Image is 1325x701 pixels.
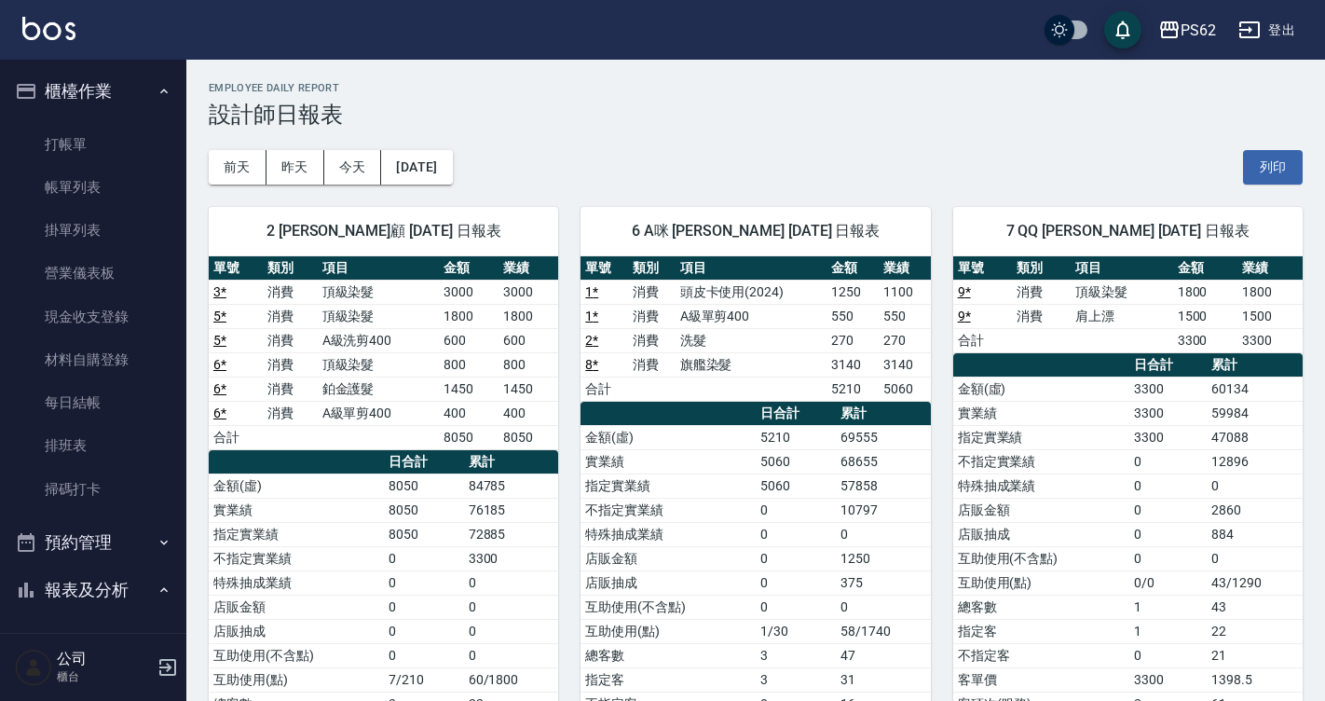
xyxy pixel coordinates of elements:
[1129,377,1208,401] td: 3300
[756,522,836,546] td: 0
[581,377,628,401] td: 合計
[826,304,879,328] td: 550
[1173,256,1238,281] th: 金額
[1173,328,1238,352] td: 3300
[879,280,931,304] td: 1100
[318,401,439,425] td: A級單剪400
[1231,13,1303,48] button: 登出
[499,256,558,281] th: 業績
[1207,570,1303,595] td: 43/1290
[1129,595,1208,619] td: 1
[7,296,179,338] a: 現金收支登錄
[953,377,1129,401] td: 金額(虛)
[953,643,1129,667] td: 不指定客
[976,222,1280,241] span: 7 QQ [PERSON_NAME] [DATE] 日報表
[756,619,836,643] td: 1/30
[324,150,382,185] button: 今天
[756,546,836,570] td: 0
[581,256,930,402] table: a dense table
[1129,425,1208,449] td: 3300
[879,328,931,352] td: 270
[1243,150,1303,185] button: 列印
[1071,256,1173,281] th: 項目
[381,150,452,185] button: [DATE]
[756,667,836,692] td: 3
[628,328,676,352] td: 消費
[1237,256,1303,281] th: 業績
[1207,474,1303,498] td: 0
[826,377,879,401] td: 5210
[953,401,1129,425] td: 實業績
[209,102,1303,128] h3: 設計師日報表
[953,425,1129,449] td: 指定實業績
[1129,353,1208,378] th: 日合計
[581,522,756,546] td: 特殊抽成業績
[1207,401,1303,425] td: 59984
[263,280,317,304] td: 消費
[263,304,317,328] td: 消費
[1129,401,1208,425] td: 3300
[384,546,464,570] td: 0
[581,667,756,692] td: 指定客
[836,619,931,643] td: 58/1740
[603,222,908,241] span: 6 A咪 [PERSON_NAME] [DATE] 日報表
[628,280,676,304] td: 消費
[836,449,931,474] td: 68655
[581,546,756,570] td: 店販金額
[953,546,1129,570] td: 互助使用(不含點)
[581,449,756,474] td: 實業績
[826,328,879,352] td: 270
[499,304,558,328] td: 1800
[756,402,836,426] th: 日合計
[1207,595,1303,619] td: 43
[7,518,179,567] button: 預約管理
[879,304,931,328] td: 550
[209,498,384,522] td: 實業績
[676,304,826,328] td: A級單剪400
[1071,280,1173,304] td: 頂級染髮
[231,222,536,241] span: 2 [PERSON_NAME]顧 [DATE] 日報表
[879,256,931,281] th: 業績
[581,498,756,522] td: 不指定實業績
[953,619,1129,643] td: 指定客
[464,619,559,643] td: 0
[676,352,826,377] td: 旗艦染髮
[439,401,499,425] td: 400
[439,377,499,401] td: 1450
[1129,498,1208,522] td: 0
[1012,256,1071,281] th: 類別
[879,352,931,377] td: 3140
[464,667,559,692] td: 60/1800
[263,256,317,281] th: 類別
[209,619,384,643] td: 店販抽成
[1207,425,1303,449] td: 47088
[1207,619,1303,643] td: 22
[676,328,826,352] td: 洗髮
[263,377,317,401] td: 消費
[581,256,628,281] th: 單號
[499,377,558,401] td: 1450
[209,546,384,570] td: 不指定實業績
[879,377,931,401] td: 5060
[499,280,558,304] td: 3000
[953,667,1129,692] td: 客單價
[953,570,1129,595] td: 互助使用(點)
[1104,11,1141,48] button: save
[384,450,464,474] th: 日合計
[384,619,464,643] td: 0
[318,280,439,304] td: 頂級染髮
[1207,353,1303,378] th: 累計
[384,667,464,692] td: 7/210
[439,256,499,281] th: 金額
[1237,280,1303,304] td: 1800
[1151,11,1223,49] button: PS62
[1173,280,1238,304] td: 1800
[464,450,559,474] th: 累計
[318,304,439,328] td: 頂級染髮
[384,570,464,595] td: 0
[836,643,931,667] td: 47
[953,595,1129,619] td: 總客數
[1129,570,1208,595] td: 0/0
[209,256,558,450] table: a dense table
[439,304,499,328] td: 1800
